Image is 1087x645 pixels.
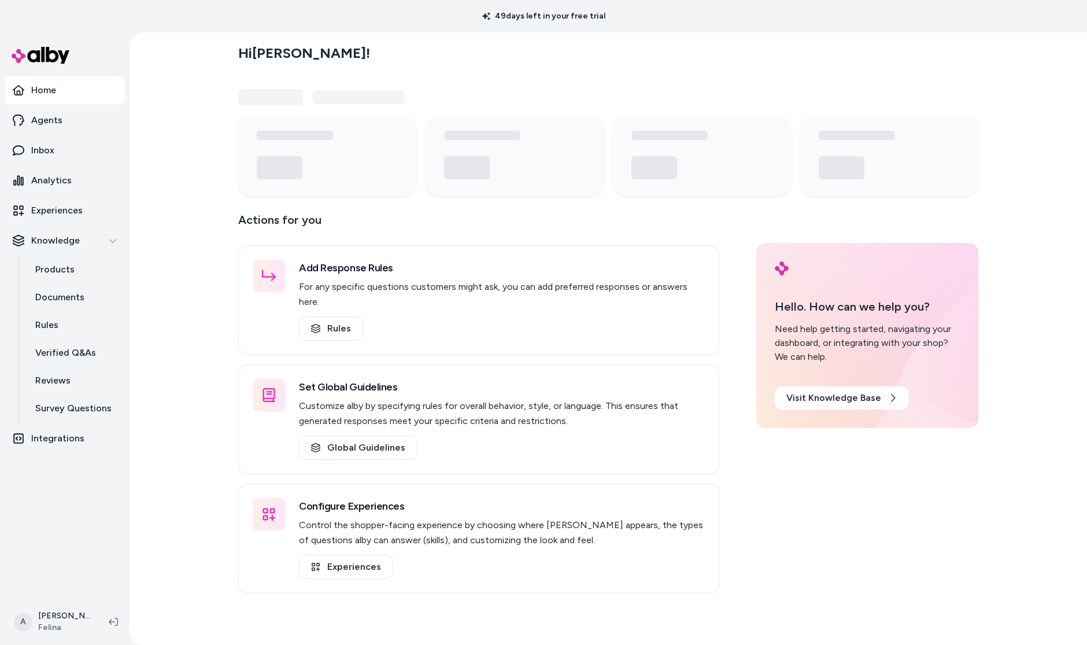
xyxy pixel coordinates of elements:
[5,167,125,194] a: Analytics
[12,47,69,64] img: alby Logo
[299,316,363,341] a: Rules
[299,399,705,429] p: Customize alby by specifying rules for overall behavior, style, or language. This ensures that ge...
[475,10,612,22] p: 49 days left in your free trial
[775,386,909,410] a: Visit Knowledge Base
[35,263,75,277] p: Products
[299,279,705,309] p: For any specific questions customers might ask, you can add preferred responses or answers here.
[31,174,72,187] p: Analytics
[775,322,960,364] div: Need help getting started, navigating your dashboard, or integrating with your shop? We can help.
[5,425,125,452] a: Integrations
[24,367,125,395] a: Reviews
[31,432,84,445] p: Integrations
[299,518,705,548] p: Control the shopper-facing experience by choosing where [PERSON_NAME] appears, the types of quest...
[35,318,58,332] p: Rules
[24,256,125,283] a: Products
[31,234,80,248] p: Knowledge
[5,197,125,224] a: Experiences
[14,613,32,631] span: A
[299,498,705,514] h3: Configure Experiences
[24,311,125,339] a: Rules
[24,283,125,311] a: Documents
[5,106,125,134] a: Agents
[299,379,705,395] h3: Set Global Guidelines
[38,622,90,633] span: Felina
[31,113,62,127] p: Agents
[5,76,125,104] a: Home
[24,339,125,367] a: Verified Q&As
[299,260,705,276] h3: Add Response Rules
[299,436,417,460] a: Global Guidelines
[238,45,370,62] h2: Hi [PERSON_NAME] !
[5,137,125,164] a: Inbox
[31,143,54,157] p: Inbox
[299,555,393,579] a: Experiences
[775,261,789,275] img: alby Logo
[31,83,56,97] p: Home
[7,603,99,640] button: A[PERSON_NAME]Felina
[35,374,71,388] p: Reviews
[35,290,84,304] p: Documents
[775,298,960,315] p: Hello. How can we help you?
[35,346,96,360] p: Verified Q&As
[238,211,719,238] p: Actions for you
[38,610,90,622] p: [PERSON_NAME]
[35,401,112,415] p: Survey Questions
[31,204,83,218] p: Experiences
[5,227,125,255] button: Knowledge
[24,395,125,422] a: Survey Questions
